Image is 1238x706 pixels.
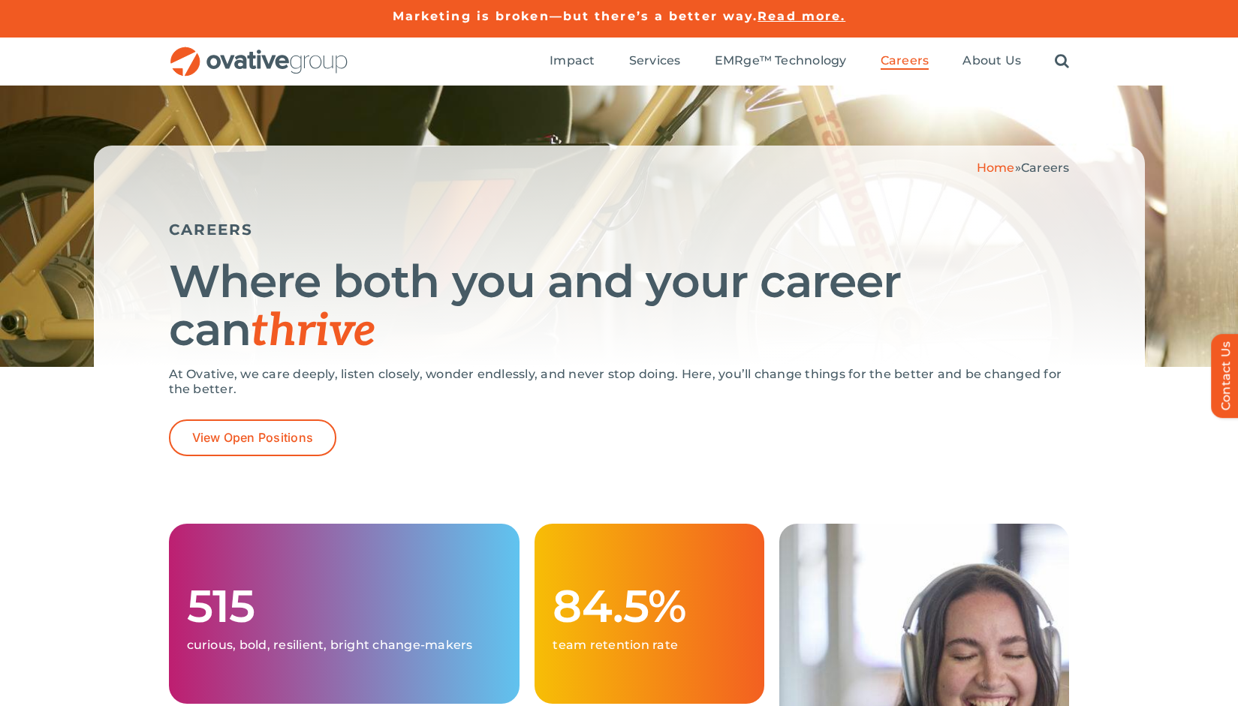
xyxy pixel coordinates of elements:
[169,257,1070,356] h1: Where both you and your career can
[715,53,847,68] span: EMRge™ Technology
[553,638,746,653] p: team retention rate
[629,53,681,70] a: Services
[187,582,502,630] h1: 515
[977,161,1070,175] span: »
[550,38,1069,86] nav: Menu
[169,367,1070,397] p: At Ovative, we care deeply, listen closely, wonder endlessly, and never stop doing. Here, you’ll ...
[393,9,758,23] a: Marketing is broken—but there’s a better way.
[187,638,502,653] p: curious, bold, resilient, bright change-makers
[192,431,314,445] span: View Open Positions
[881,53,929,68] span: Careers
[629,53,681,68] span: Services
[715,53,847,70] a: EMRge™ Technology
[1055,53,1069,70] a: Search
[550,53,595,70] a: Impact
[962,53,1021,70] a: About Us
[977,161,1015,175] a: Home
[169,419,337,456] a: View Open Positions
[881,53,929,70] a: Careers
[169,221,1070,239] h5: CAREERS
[550,53,595,68] span: Impact
[553,582,746,630] h1: 84.5%
[169,45,349,59] a: OG_Full_horizontal_RGB
[758,9,845,23] a: Read more.
[251,305,376,359] span: thrive
[1021,161,1070,175] span: Careers
[962,53,1021,68] span: About Us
